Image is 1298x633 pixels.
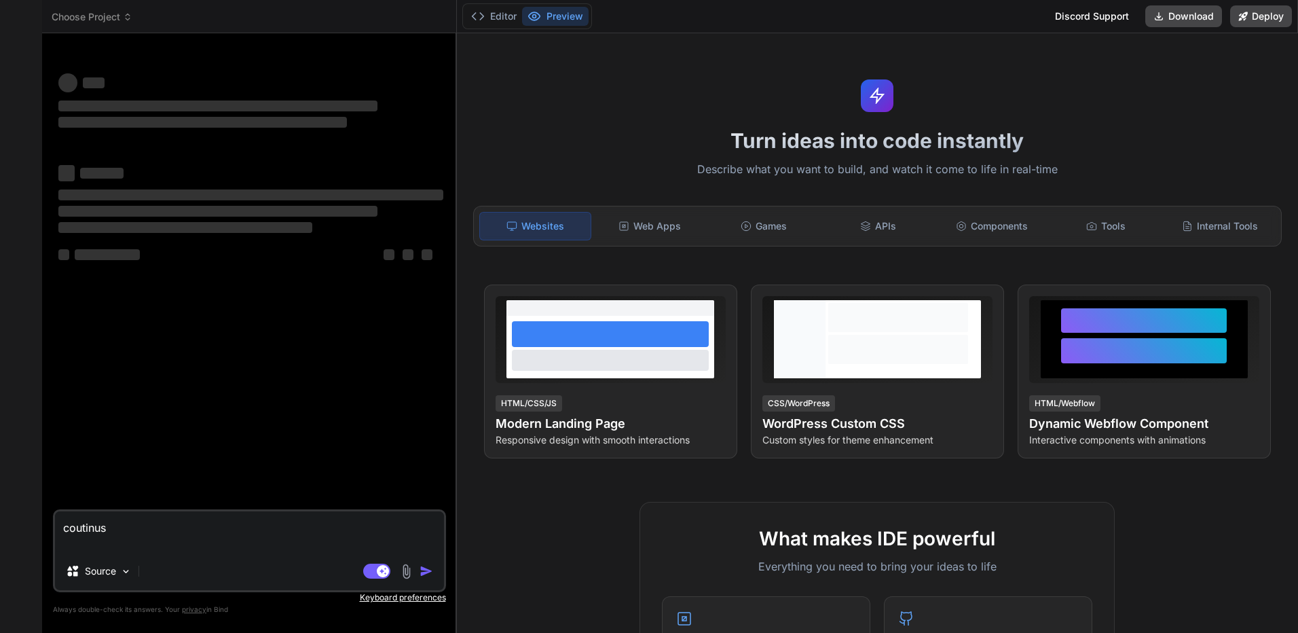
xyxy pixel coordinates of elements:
p: Responsive design with smooth interactions [496,433,726,447]
div: Internal Tools [1164,212,1276,240]
button: Editor [466,7,522,26]
span: ‌ [58,206,377,217]
span: ‌ [58,222,312,233]
div: Components [936,212,1047,240]
button: Download [1145,5,1222,27]
span: privacy [182,605,206,613]
div: Web Apps [594,212,705,240]
p: Everything you need to bring your ideas to life [662,558,1092,575]
span: ‌ [58,249,69,260]
div: HTML/CSS/JS [496,395,562,412]
textarea: coutinus [55,511,444,552]
p: Source [85,564,116,578]
span: ‌ [58,117,347,128]
button: Deploy [1230,5,1292,27]
span: ‌ [384,249,394,260]
span: ‌ [403,249,413,260]
img: attachment [398,564,414,579]
span: ‌ [422,249,432,260]
p: Keyboard preferences [53,592,446,603]
h2: What makes IDE powerful [662,524,1092,553]
div: HTML/Webflow [1029,395,1100,412]
span: ‌ [58,73,77,92]
span: ‌ [58,101,377,111]
p: Describe what you want to build, and watch it come to life in real-time [465,161,1291,179]
span: ‌ [58,189,443,200]
h4: Dynamic Webflow Component [1029,414,1259,433]
img: Pick Models [120,566,132,577]
span: ‌ [58,165,75,181]
div: Games [708,212,819,240]
h1: Turn ideas into code instantly [465,128,1291,153]
p: Custom styles for theme enhancement [762,433,993,447]
div: CSS/WordPress [762,395,835,412]
h4: WordPress Custom CSS [762,414,993,433]
img: icon [420,564,433,578]
p: Interactive components with animations [1029,433,1259,447]
div: Websites [479,212,592,240]
p: Always double-check its answers. Your in Bind [53,603,446,616]
span: ‌ [75,249,140,260]
h4: Modern Landing Page [496,414,726,433]
div: Tools [1050,212,1162,240]
button: Preview [522,7,589,26]
div: APIs [822,212,933,240]
span: Choose Project [52,10,132,24]
div: Discord Support [1047,5,1137,27]
span: ‌ [80,168,124,179]
span: ‌ [83,77,105,88]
